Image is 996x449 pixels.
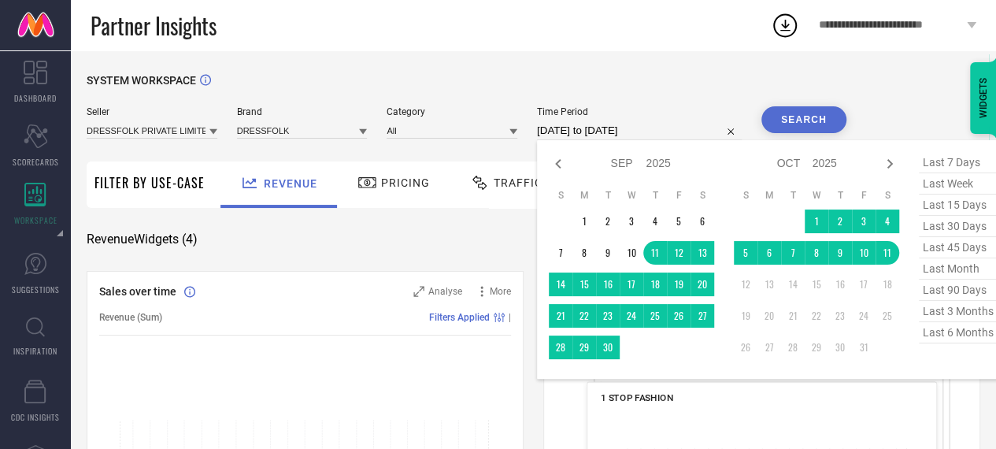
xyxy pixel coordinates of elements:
[805,189,828,202] th: Wednesday
[428,286,462,297] span: Analyse
[549,154,568,173] div: Previous month
[643,189,667,202] th: Thursday
[757,273,781,296] td: Mon Oct 13 2025
[572,210,596,233] td: Mon Sep 01 2025
[876,304,899,328] td: Sat Oct 25 2025
[94,173,205,192] span: Filter By Use-Case
[852,210,876,233] td: Fri Oct 03 2025
[757,241,781,265] td: Mon Oct 06 2025
[494,176,542,189] span: Traffic
[667,273,691,296] td: Fri Sep 19 2025
[596,336,620,359] td: Tue Sep 30 2025
[549,273,572,296] td: Sun Sep 14 2025
[876,273,899,296] td: Sat Oct 18 2025
[596,304,620,328] td: Tue Sep 23 2025
[537,121,742,140] input: Select time period
[828,304,852,328] td: Thu Oct 23 2025
[13,156,59,168] span: SCORECARDS
[852,273,876,296] td: Fri Oct 17 2025
[781,336,805,359] td: Tue Oct 28 2025
[87,74,196,87] span: SYSTEM WORKSPACE
[828,210,852,233] td: Thu Oct 02 2025
[691,304,714,328] td: Sat Sep 27 2025
[667,189,691,202] th: Friday
[734,241,757,265] td: Sun Oct 05 2025
[757,336,781,359] td: Mon Oct 27 2025
[596,210,620,233] td: Tue Sep 02 2025
[805,241,828,265] td: Wed Oct 08 2025
[87,106,217,117] span: Seller
[805,304,828,328] td: Wed Oct 22 2025
[620,189,643,202] th: Wednesday
[509,312,511,323] span: |
[387,106,517,117] span: Category
[11,411,60,423] span: CDC INSIGHTS
[667,241,691,265] td: Fri Sep 12 2025
[691,189,714,202] th: Saturday
[237,106,368,117] span: Brand
[734,304,757,328] td: Sun Oct 19 2025
[87,232,198,247] span: Revenue Widgets ( 4 )
[876,210,899,233] td: Sat Oct 04 2025
[549,189,572,202] th: Sunday
[429,312,490,323] span: Filters Applied
[828,241,852,265] td: Thu Oct 09 2025
[781,241,805,265] td: Tue Oct 07 2025
[91,9,217,42] span: Partner Insights
[620,241,643,265] td: Wed Sep 10 2025
[99,285,176,298] span: Sales over time
[643,273,667,296] td: Thu Sep 18 2025
[14,92,57,104] span: DASHBOARD
[852,241,876,265] td: Fri Oct 10 2025
[549,336,572,359] td: Sun Sep 28 2025
[14,214,57,226] span: WORKSPACE
[490,286,511,297] span: More
[572,304,596,328] td: Mon Sep 22 2025
[734,336,757,359] td: Sun Oct 26 2025
[691,241,714,265] td: Sat Sep 13 2025
[805,273,828,296] td: Wed Oct 15 2025
[805,210,828,233] td: Wed Oct 01 2025
[781,189,805,202] th: Tuesday
[691,273,714,296] td: Sat Sep 20 2025
[13,345,57,357] span: INSPIRATION
[828,273,852,296] td: Thu Oct 16 2025
[643,210,667,233] td: Thu Sep 04 2025
[12,284,60,295] span: SUGGESTIONS
[771,11,799,39] div: Open download list
[643,304,667,328] td: Thu Sep 25 2025
[596,189,620,202] th: Tuesday
[757,189,781,202] th: Monday
[264,177,317,190] span: Revenue
[572,189,596,202] th: Monday
[601,392,673,403] span: 1 STOP FASHION
[620,273,643,296] td: Wed Sep 17 2025
[876,241,899,265] td: Sat Oct 11 2025
[596,241,620,265] td: Tue Sep 09 2025
[805,336,828,359] td: Wed Oct 29 2025
[99,312,162,323] span: Revenue (Sum)
[852,304,876,328] td: Fri Oct 24 2025
[413,286,424,297] svg: Zoom
[852,336,876,359] td: Fri Oct 31 2025
[828,336,852,359] td: Thu Oct 30 2025
[667,210,691,233] td: Fri Sep 05 2025
[852,189,876,202] th: Friday
[734,189,757,202] th: Sunday
[757,304,781,328] td: Mon Oct 20 2025
[596,273,620,296] td: Tue Sep 16 2025
[734,273,757,296] td: Sun Oct 12 2025
[880,154,899,173] div: Next month
[549,241,572,265] td: Sun Sep 07 2025
[620,304,643,328] td: Wed Sep 24 2025
[667,304,691,328] td: Fri Sep 26 2025
[781,273,805,296] td: Tue Oct 14 2025
[572,273,596,296] td: Mon Sep 15 2025
[761,106,846,133] button: Search
[643,241,667,265] td: Thu Sep 11 2025
[691,210,714,233] td: Sat Sep 06 2025
[381,176,430,189] span: Pricing
[828,189,852,202] th: Thursday
[537,106,742,117] span: Time Period
[620,210,643,233] td: Wed Sep 03 2025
